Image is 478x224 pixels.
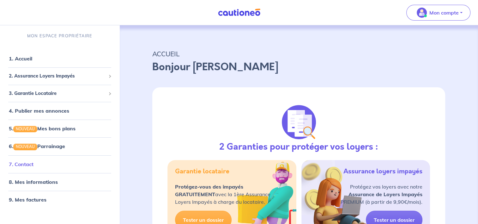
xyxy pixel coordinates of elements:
span: 2. Assurance Loyers Impayés [9,72,106,80]
h3: 2 Garanties pour protéger vos loyers : [219,142,378,152]
img: Cautioneo [215,9,263,16]
div: 2. Assurance Loyers Impayés [3,70,117,82]
span: 3. Garantie Locataire [9,90,106,97]
div: 7. Contact [3,158,117,171]
div: 4. Publier mes annonces [3,104,117,117]
img: justif-loupe [282,105,316,139]
p: MON ESPACE PROPRIÉTAIRE [27,33,92,39]
div: 5.NOUVEAUMes bons plans [3,122,117,135]
div: 6.NOUVEAUParrainage [3,140,117,152]
a: 4. Publier mes annonces [9,108,69,114]
div: 1. Accueil [3,52,117,65]
a: 7. Contact [9,161,33,167]
img: illu_account_valid_menu.svg [417,8,427,18]
a: 5.NOUVEAUMes bons plans [9,125,76,132]
h5: Garantie locataire [175,168,229,175]
p: Bonjour [PERSON_NAME] [152,59,445,75]
p: ACCUEIL [152,48,445,59]
a: 6.NOUVEAUParrainage [9,143,65,149]
div: 3. Garantie Locataire [3,87,117,100]
p: Protégez vos loyers avec notre PREMIUM (à partir de 9,90€/mois). [341,183,422,206]
p: Mon compte [429,9,459,16]
div: 8. Mes informations [3,176,117,188]
button: illu_account_valid_menu.svgMon compte [406,5,470,21]
div: 9. Mes factures [3,193,117,206]
a: 1. Accueil [9,55,32,62]
a: 8. Mes informations [9,179,58,185]
strong: Assurance de Loyers Impayés [348,191,422,197]
strong: Protégez-vous des impayés GRATUITEMENT [175,184,243,197]
a: 9. Mes factures [9,196,46,203]
h5: Assurance loyers impayés [343,168,422,175]
p: avec la 1ère Assurance Loyers Impayés à charge du locataire. [175,183,270,206]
